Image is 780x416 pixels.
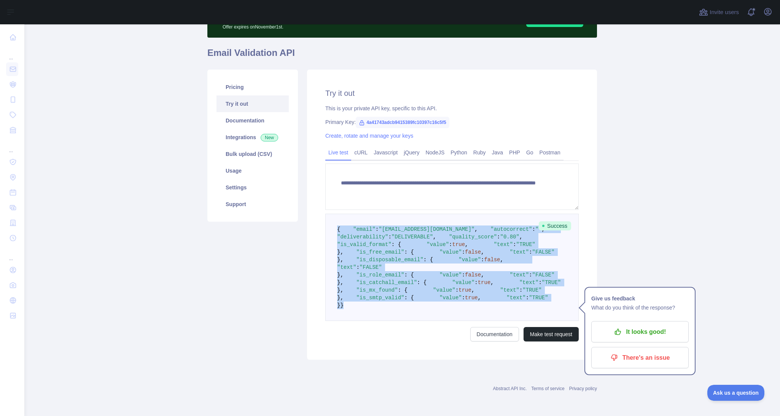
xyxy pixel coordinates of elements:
h1: Email Validation API [207,47,597,65]
span: "value" [452,279,475,286]
span: "is_free_email" [356,249,404,255]
span: : [519,287,522,293]
span: , [478,295,481,301]
span: "" [535,226,542,232]
a: Documentation [470,327,519,341]
span: : [356,264,359,270]
a: Try it out [216,95,289,112]
a: Settings [216,179,289,196]
a: Go [523,146,536,159]
a: Pricing [216,79,289,95]
span: , [465,241,468,248]
span: Success [539,221,571,230]
span: false [484,257,500,263]
a: Integrations New [216,129,289,146]
span: : [462,272,465,278]
span: "TRUE" [522,287,541,293]
span: true [458,287,471,293]
span: }, [337,249,344,255]
span: "[EMAIL_ADDRESS][DOMAIN_NAME]" [379,226,474,232]
a: Python [447,146,470,159]
a: Bulk upload (CSV) [216,146,289,162]
span: : [388,234,391,240]
a: cURL [351,146,371,159]
span: } [337,302,340,308]
span: : [526,295,529,301]
span: true [452,241,465,248]
span: "is_mx_found" [356,287,398,293]
span: : [538,279,541,286]
span: "autocorrect" [490,226,532,232]
a: Documentation [216,112,289,129]
span: : [529,272,532,278]
a: Javascript [371,146,401,159]
span: : [513,241,516,248]
a: PHP [506,146,523,159]
span: : [529,249,532,255]
div: ... [6,246,18,262]
a: Postman [536,146,564,159]
a: Live test [325,146,351,159]
span: : { [423,257,433,263]
span: "is_role_email" [356,272,404,278]
span: "email" [353,226,376,232]
span: }, [337,257,344,263]
span: : [532,226,535,232]
span: "text" [506,295,525,301]
span: "TRUE" [529,295,548,301]
a: Java [489,146,506,159]
span: }, [337,295,344,301]
span: : { [417,279,427,286]
button: Make test request [524,327,579,341]
span: , [474,226,478,232]
span: }, [337,279,344,286]
iframe: Toggle Customer Support [707,385,765,401]
span: "text" [494,241,513,248]
span: , [433,234,436,240]
h1: Give us feedback [591,294,689,303]
a: Terms of service [531,386,564,391]
span: : [376,226,379,232]
span: , [519,234,522,240]
a: Privacy policy [569,386,597,391]
span: true [465,295,478,301]
span: "FALSE" [532,249,555,255]
span: : [455,287,458,293]
span: : { [404,295,414,301]
button: Invite users [697,6,740,18]
span: : { [392,241,401,248]
span: , [481,249,484,255]
a: Support [216,196,289,213]
span: } [340,302,343,308]
span: "value" [439,272,462,278]
a: Create, rotate and manage your keys [325,133,413,139]
span: }, [337,287,344,293]
span: , [500,257,503,263]
span: "deliverability" [337,234,388,240]
span: : { [404,249,414,255]
span: : [497,234,500,240]
span: "FALSE" [532,272,555,278]
span: "text" [500,287,519,293]
span: "0.80" [500,234,519,240]
a: jQuery [401,146,422,159]
span: , [471,287,474,293]
a: Abstract API Inc. [493,386,527,391]
span: "TRUE" [516,241,535,248]
span: , [481,272,484,278]
div: This is your private API key, specific to this API. [325,105,579,112]
span: false [465,249,481,255]
span: { [337,226,340,232]
span: "text" [337,264,356,270]
span: : { [404,272,414,278]
p: Offer expires on November 1st. [223,21,431,30]
span: "is_catchall_email" [356,279,417,286]
h2: Try it out [325,88,579,98]
div: ... [6,46,18,61]
span: "quality_score" [449,234,497,240]
span: "is_smtp_valid" [356,295,404,301]
span: "is_valid_format" [337,241,392,248]
span: , [490,279,493,286]
a: Ruby [470,146,489,159]
span: }, [337,272,344,278]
